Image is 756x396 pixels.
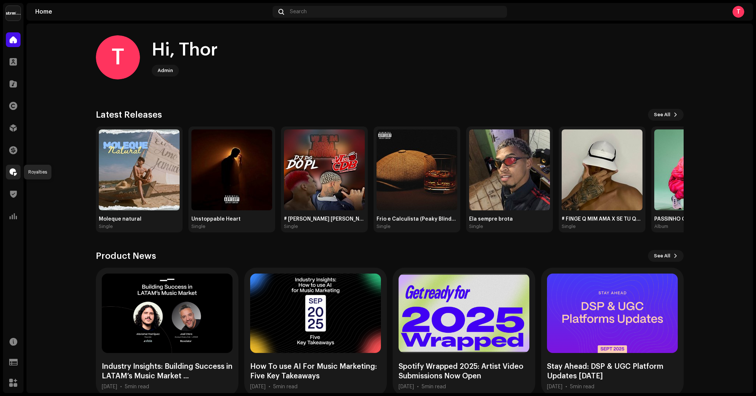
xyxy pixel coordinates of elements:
[417,384,419,390] div: •
[128,384,149,389] span: min read
[562,224,576,229] div: Single
[269,384,270,390] div: •
[377,129,457,210] img: 73b86383-e58f-428c-b202-82e7cfc58ac0
[654,224,668,229] div: Album
[654,216,735,222] div: PASSINHO CARIOCA
[469,216,550,222] div: Ela sempre brota
[425,384,446,389] span: min read
[284,129,365,210] img: 09ea3031-b5b7-4a1c-8f85-12696e1d6799
[35,9,270,15] div: Home
[102,362,233,381] div: Industry Insights: Building Success in LATAM’s Music Market ...
[469,129,550,210] img: 8c50eebb-5ae0-4667-8fd8-8f3718262623
[273,384,298,390] div: 5
[565,384,567,390] div: •
[648,250,684,262] button: See All
[99,129,180,210] img: aee9eda3-cca7-4d71-8636-7879fb91f7b1
[99,216,180,222] div: Moleque natural
[284,224,298,229] div: Single
[120,384,122,390] div: •
[654,129,735,210] img: 51343a60-29c5-4522-9b6f-8efff66b4868
[152,38,218,62] div: Hi, Thor
[250,362,381,381] div: How To use AI For Music Marketing: Five Key Takeaways
[573,384,594,389] span: min read
[654,249,670,263] span: See All
[654,107,670,122] span: See All
[399,362,529,381] div: Spotify Wrapped 2025: Artist Video Submissions Now Open
[250,384,266,390] div: [DATE]
[562,129,642,210] img: 61e792c3-0e28-48b4-a710-212f7635b0cb
[158,66,173,75] div: Admin
[377,216,457,222] div: Frio e Calculista (Peaky Blinders)
[284,216,365,222] div: # [PERSON_NAME] [PERSON_NAME] MORAL KKKK
[191,216,272,222] div: Unstoppable Heart
[399,384,414,390] div: [DATE]
[290,9,307,15] span: Search
[96,250,156,262] h3: Product News
[96,109,162,121] h3: Latest Releases
[191,224,205,229] div: Single
[96,35,140,79] div: T
[191,129,272,210] img: dad557dd-4935-4641-980a-3f6e3d86913f
[547,362,678,381] div: Stay Ahead: DSP & UGC Platform Updates [DATE]
[6,6,21,21] img: 408b884b-546b-4518-8448-1008f9c76b02
[125,384,149,390] div: 5
[648,109,684,121] button: See All
[102,384,117,390] div: [DATE]
[732,6,744,18] div: T
[422,384,446,390] div: 5
[276,384,298,389] span: min read
[562,216,642,222] div: # FINGE Q MIM AMA X SE TU QUER VEM BUSCAR
[99,224,113,229] div: Single
[547,384,562,390] div: [DATE]
[570,384,594,390] div: 5
[469,224,483,229] div: Single
[377,224,390,229] div: Single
